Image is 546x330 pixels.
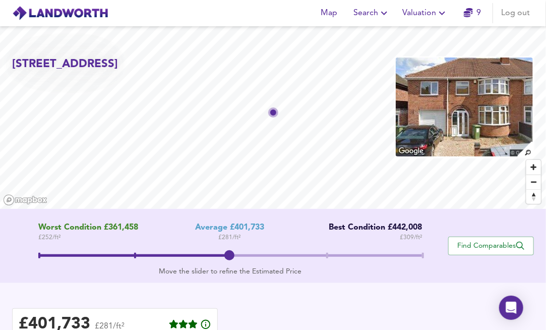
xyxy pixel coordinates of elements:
div: Open Intercom Messenger [499,296,523,320]
img: search [516,140,534,158]
div: Average £401,733 [195,223,264,233]
button: Reset bearing to north [526,189,541,204]
span: Find Comparables [454,241,528,251]
button: Log out [497,3,534,23]
a: Mapbox homepage [3,194,47,206]
span: £ 252 / ft² [38,233,138,243]
div: Move the slider to refine the Estimated Price [38,266,422,277]
h2: [STREET_ADDRESS] [12,57,118,72]
img: logo [12,6,108,21]
span: £ 281 / ft² [219,233,241,243]
a: 9 [464,6,481,20]
button: Find Comparables [448,237,534,255]
button: 9 [456,3,489,23]
div: Best Condition £442,008 [321,223,422,233]
span: Reset bearing to north [526,190,541,204]
button: Valuation [398,3,452,23]
span: Search [353,6,390,20]
button: Search [349,3,394,23]
span: Log out [501,6,530,20]
button: Zoom in [526,160,541,175]
span: Worst Condition £361,458 [38,223,138,233]
button: Zoom out [526,175,541,189]
img: property [395,57,534,157]
span: Valuation [402,6,448,20]
span: Map [317,6,341,20]
button: Map [313,3,345,23]
span: £ 309 / ft² [400,233,422,243]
